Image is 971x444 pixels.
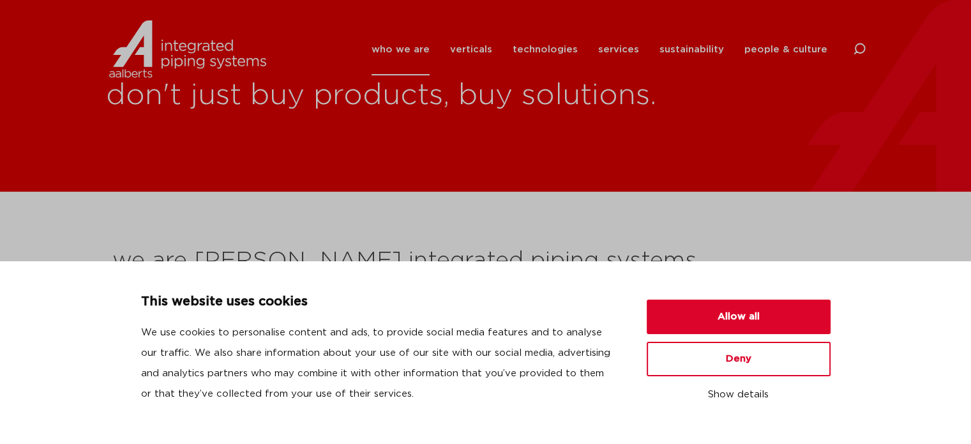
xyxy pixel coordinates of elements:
[513,24,578,75] a: technologies
[598,24,639,75] a: services
[112,246,859,277] h2: we are [PERSON_NAME] integrated piping systems
[372,24,827,75] nav: Menu
[647,300,831,334] button: Allow all
[647,342,831,376] button: Deny
[450,24,492,75] a: verticals
[744,24,827,75] a: people & culture
[141,292,616,312] p: This website uses cookies
[659,24,724,75] a: sustainability
[647,384,831,406] button: Show details
[141,323,616,404] p: We use cookies to personalise content and ads, to provide social media features and to analyse ou...
[372,24,430,75] a: who we are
